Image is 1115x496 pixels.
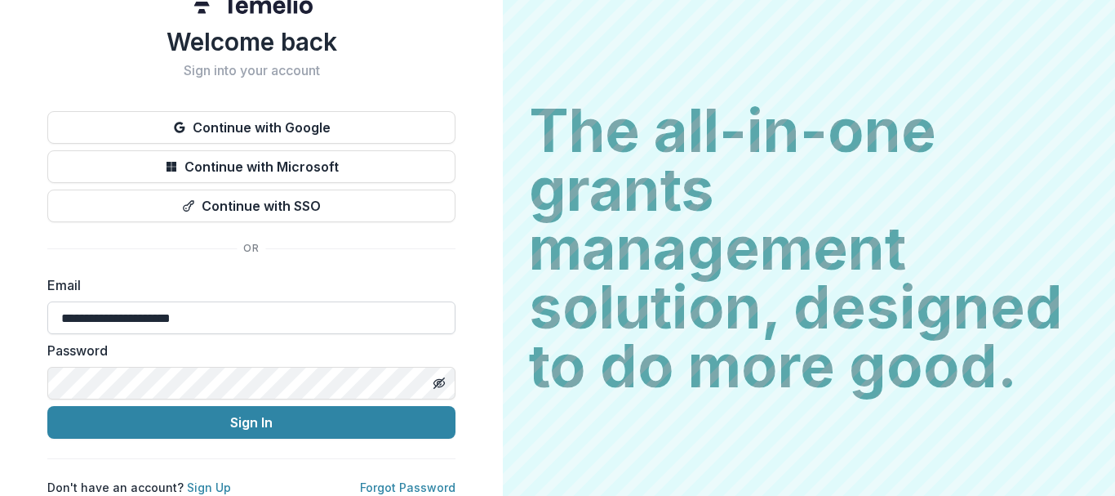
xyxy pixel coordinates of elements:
label: Password [47,341,446,360]
button: Sign In [47,406,455,439]
button: Continue with SSO [47,190,455,222]
button: Continue with Google [47,111,455,144]
a: Forgot Password [360,480,455,494]
h2: Sign into your account [47,63,455,78]
button: Toggle password visibility [426,370,452,396]
label: Email [47,275,446,295]
a: Sign Up [187,480,231,494]
button: Continue with Microsoft [47,150,455,183]
p: Don't have an account? [47,479,231,496]
h1: Welcome back [47,27,455,56]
